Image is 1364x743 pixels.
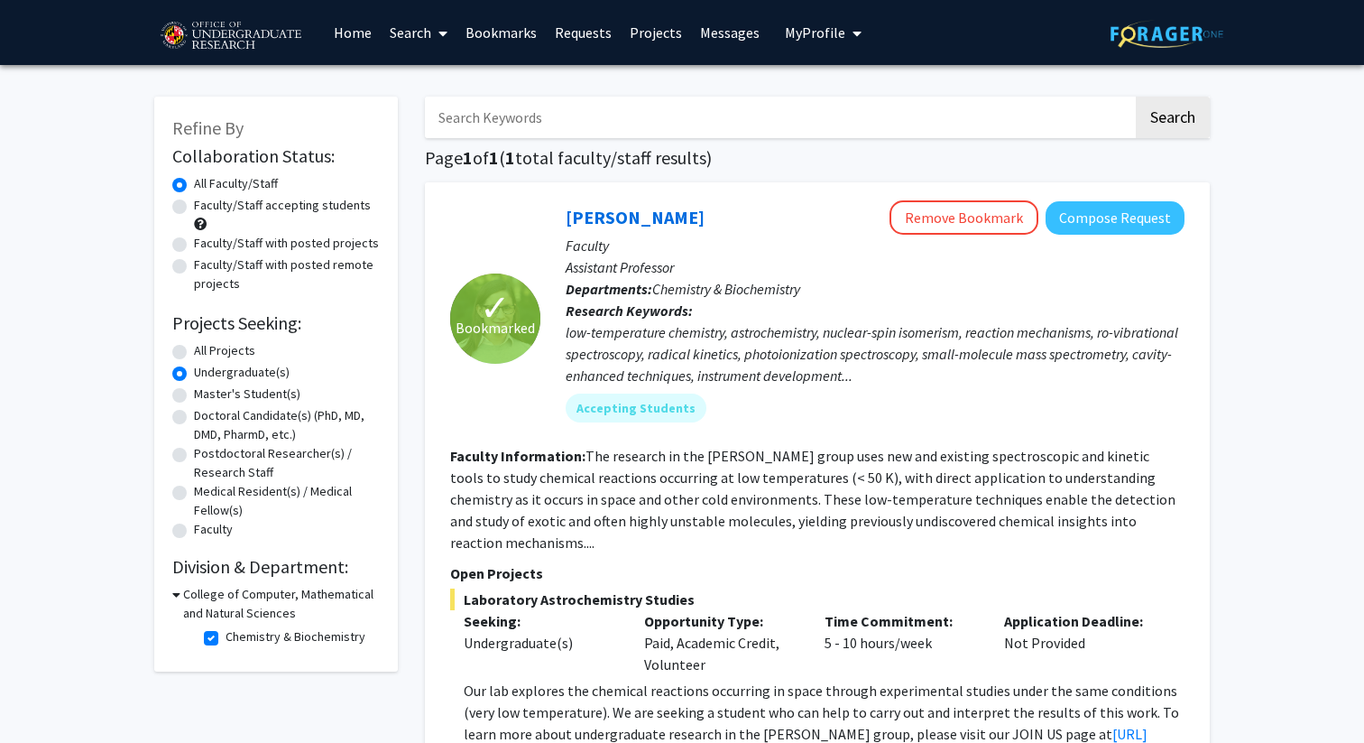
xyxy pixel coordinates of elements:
[172,556,380,578] h2: Division & Department:
[566,394,706,423] mat-chip: Accepting Students
[785,23,845,42] span: My Profile
[172,116,244,139] span: Refine By
[644,610,797,632] p: Opportunity Type:
[631,610,811,675] div: Paid, Academic Credit, Volunteer
[194,174,278,193] label: All Faculty/Staff
[691,1,769,64] a: Messages
[194,385,300,404] label: Master's Student(s)
[194,341,255,360] label: All Projects
[505,146,515,169] span: 1
[566,321,1184,386] div: low-temperature chemistry, astrochemistry, nuclear-spin isomerism, reaction mechanisms, ro-vibrat...
[825,610,978,632] p: Time Commitment:
[463,146,473,169] span: 1
[1136,97,1210,138] button: Search
[450,447,585,465] b: Faculty Information:
[652,280,800,298] span: Chemistry & Biochemistry
[450,447,1175,552] fg-read-more: The research in the [PERSON_NAME] group uses new and existing spectroscopic and kinetic tools to ...
[381,1,456,64] a: Search
[464,610,617,632] p: Seeking:
[489,146,499,169] span: 1
[811,610,991,675] div: 5 - 10 hours/week
[226,627,365,646] label: Chemistry & Biochemistry
[172,312,380,334] h2: Projects Seeking:
[456,1,546,64] a: Bookmarks
[194,444,380,482] label: Postdoctoral Researcher(s) / Research Staff
[480,299,511,317] span: ✓
[566,256,1184,278] p: Assistant Professor
[566,302,693,320] b: Research Keywords:
[425,147,1210,169] h1: Page of ( total faculty/staff results)
[464,632,617,654] div: Undergraduate(s)
[450,562,1184,584] p: Open Projects
[194,255,380,293] label: Faculty/Staff with posted remote projects
[172,145,380,167] h2: Collaboration Status:
[566,280,652,298] b: Departments:
[194,363,290,382] label: Undergraduate(s)
[546,1,621,64] a: Requests
[1111,20,1223,48] img: ForagerOne Logo
[621,1,691,64] a: Projects
[183,585,380,623] h3: College of Computer, Mathematical and Natural Sciences
[566,206,705,228] a: [PERSON_NAME]
[194,520,233,539] label: Faculty
[194,482,380,520] label: Medical Resident(s) / Medical Fellow(s)
[889,200,1038,235] button: Remove Bookmark
[194,234,379,253] label: Faculty/Staff with posted projects
[450,589,1184,610] span: Laboratory Astrochemistry Studies
[194,196,371,215] label: Faculty/Staff accepting students
[1004,610,1157,632] p: Application Deadline:
[154,14,307,59] img: University of Maryland Logo
[325,1,381,64] a: Home
[456,317,535,339] span: Bookmarked
[1046,201,1184,235] button: Compose Request to Leah Dodson
[425,97,1133,138] input: Search Keywords
[194,406,380,444] label: Doctoral Candidate(s) (PhD, MD, DMD, PharmD, etc.)
[14,662,77,729] iframe: Chat
[566,235,1184,256] p: Faculty
[991,610,1171,675] div: Not Provided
